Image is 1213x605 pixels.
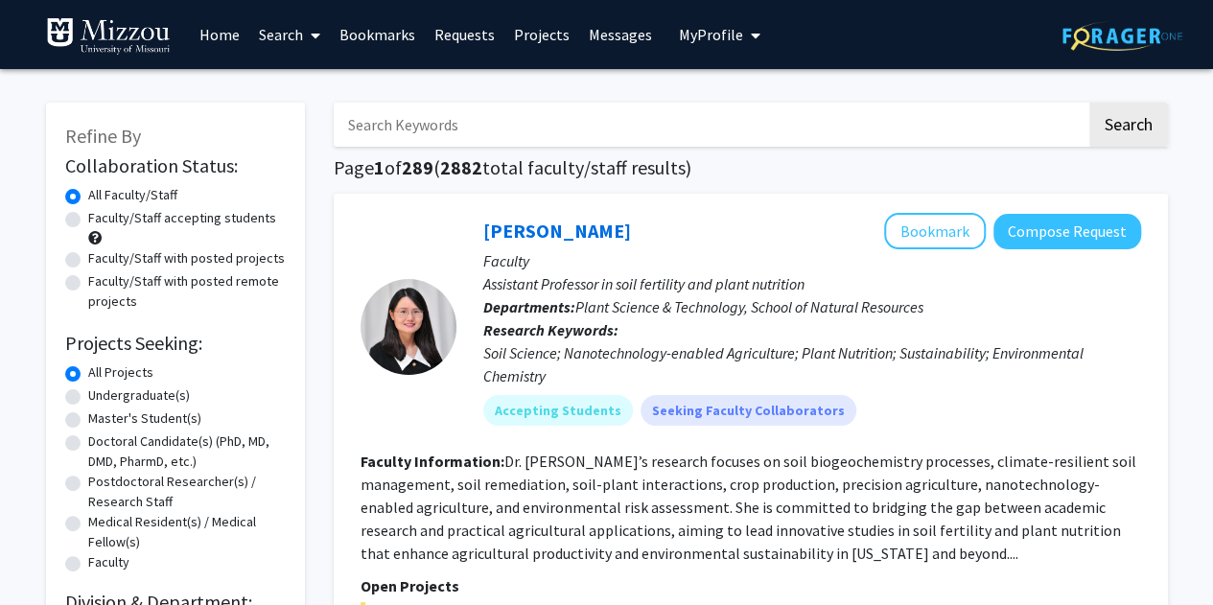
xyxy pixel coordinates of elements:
[361,452,504,471] b: Faculty Information:
[361,452,1136,563] fg-read-more: Dr. [PERSON_NAME]’s research focuses on soil biogeochemistry processes, climate-resilient soil ma...
[65,154,286,177] h2: Collaboration Status:
[483,297,575,316] b: Departments:
[88,385,190,406] label: Undergraduate(s)
[440,155,482,179] span: 2882
[1062,21,1182,51] img: ForagerOne Logo
[88,408,201,429] label: Master's Student(s)
[65,124,141,148] span: Refine By
[361,574,1141,597] p: Open Projects
[330,1,425,68] a: Bookmarks
[88,362,153,383] label: All Projects
[679,25,743,44] span: My Profile
[575,297,923,316] span: Plant Science & Technology, School of Natural Resources
[483,249,1141,272] p: Faculty
[14,519,82,591] iframe: Chat
[88,552,129,572] label: Faculty
[334,156,1168,179] h1: Page of ( total faculty/staff results)
[504,1,579,68] a: Projects
[88,185,177,205] label: All Faculty/Staff
[1089,103,1168,147] button: Search
[190,1,249,68] a: Home
[65,332,286,355] h2: Projects Seeking:
[884,213,986,249] button: Add Xiaoping Xin to Bookmarks
[425,1,504,68] a: Requests
[402,155,433,179] span: 289
[374,155,385,179] span: 1
[249,1,330,68] a: Search
[88,472,286,512] label: Postdoctoral Researcher(s) / Research Staff
[483,320,618,339] b: Research Keywords:
[88,248,285,268] label: Faculty/Staff with posted projects
[334,103,1086,147] input: Search Keywords
[88,512,286,552] label: Medical Resident(s) / Medical Fellow(s)
[88,431,286,472] label: Doctoral Candidate(s) (PhD, MD, DMD, PharmD, etc.)
[483,395,633,426] mat-chip: Accepting Students
[993,214,1141,249] button: Compose Request to Xiaoping Xin
[483,219,631,243] a: [PERSON_NAME]
[46,17,171,56] img: University of Missouri Logo
[641,395,856,426] mat-chip: Seeking Faculty Collaborators
[483,272,1141,295] p: Assistant Professor in soil fertility and plant nutrition
[88,271,286,312] label: Faculty/Staff with posted remote projects
[579,1,662,68] a: Messages
[88,208,276,228] label: Faculty/Staff accepting students
[483,341,1141,387] div: Soil Science; Nanotechnology-enabled Agriculture; Plant Nutrition; Sustainability; Environmental ...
